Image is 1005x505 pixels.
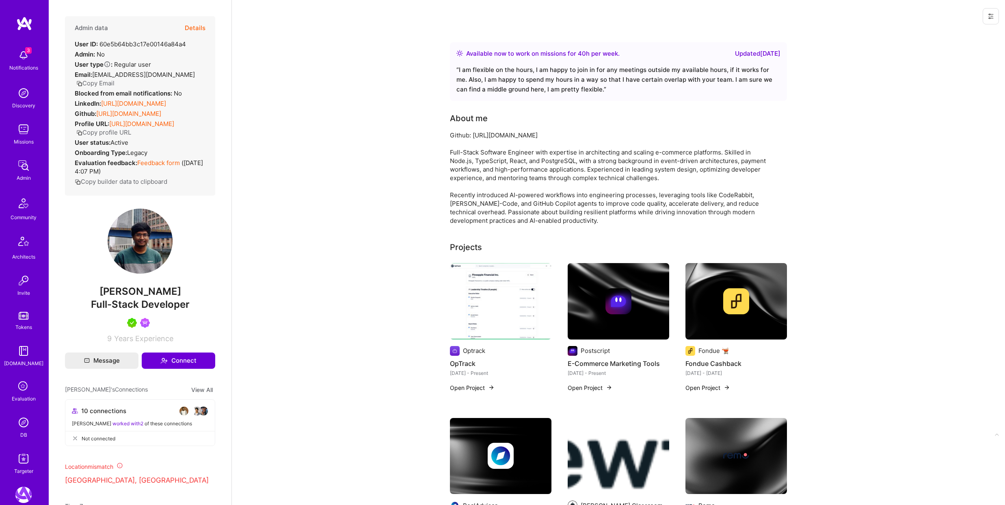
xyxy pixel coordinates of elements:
a: [URL][DOMAIN_NAME] [96,110,161,118]
img: arrow-right [724,384,730,391]
i: icon Copy [75,179,81,185]
strong: User ID: [75,40,98,48]
img: Company logo [488,443,514,469]
img: guide book [15,343,32,359]
a: Feedback form [137,159,180,167]
div: Evaluation [12,394,36,403]
i: icon Copy [76,130,82,136]
div: Available now to work on missions for h per week . [466,49,620,59]
img: avatar [186,406,195,416]
img: Skill Targeter [15,451,32,467]
h4: Admin data [75,24,108,32]
button: View All [189,385,215,394]
div: ( [DATE] 4:07 PM ) [75,159,205,176]
div: [DATE] - [DATE] [685,369,787,377]
button: Details [185,16,205,40]
img: Company logo [685,346,695,356]
h4: E-Commerce Marketing Tools [568,358,669,369]
span: [PERSON_NAME]'s Connections [65,385,148,394]
i: icon Copy [76,81,82,87]
div: Discovery [12,101,35,110]
i: icon CloseGray [72,435,78,442]
img: bell [15,47,32,63]
div: Updated [DATE] [735,49,780,59]
span: Years Experience [114,334,173,343]
div: Invite [17,289,30,297]
span: Active [110,139,128,146]
span: 3 [25,47,32,54]
img: User Avatar [108,209,173,274]
div: [DATE] - Present [450,369,551,377]
strong: Email: [75,71,92,78]
div: Projects [450,241,482,253]
img: OpTrack [450,263,551,340]
button: Copy Email [76,79,115,87]
i: icon Mail [84,358,90,364]
div: Community [11,213,37,222]
strong: Github: [75,110,96,118]
span: 10 connections [81,407,126,415]
img: tokens [19,312,28,320]
img: A.Team: Leading A.Team's Marketing & DemandGen [15,487,32,503]
strong: Admin: [75,50,95,58]
img: admin teamwork [15,157,32,174]
strong: Blocked from email notifications: [75,89,174,97]
div: Tokens [15,323,32,331]
i: icon Collaborator [72,408,78,414]
div: Postscript [581,346,610,355]
h4: Fondue Cashback [685,358,787,369]
strong: User type : [75,61,112,68]
div: [DATE] - Present [568,369,669,377]
i: icon Connect [160,357,168,364]
img: arrow-right [606,384,612,391]
div: Admin [17,174,31,182]
strong: User status: [75,139,110,146]
img: Admin Search [15,414,32,431]
div: Regular user [75,60,151,69]
img: discovery [15,85,32,101]
img: Community [14,194,33,213]
div: Missions [14,137,34,146]
strong: Profile URL: [75,120,109,128]
img: Company logo [568,346,577,356]
div: [PERSON_NAME] of these connections [72,419,208,428]
span: 40 [578,50,586,57]
button: Open Project [568,383,612,392]
img: Company logo [605,288,631,314]
div: “ I am flexible on the hours, I am happy to join in for any meetings outside my available hours, ... [456,65,780,94]
div: Notifications [9,63,38,72]
a: [URL][DOMAIN_NAME] [109,120,174,128]
button: Open Project [450,383,495,392]
i: icon SelectionTeam [16,379,31,394]
span: Full-Stack Developer [91,298,190,310]
a: [URL][DOMAIN_NAME] [101,100,166,107]
button: Connect [142,353,215,369]
span: legacy [127,149,147,157]
img: avatar [192,406,202,416]
div: Optrack [463,346,485,355]
div: Targeter [14,467,33,475]
button: Open Project [685,383,730,392]
img: A.Teamer in Residence [127,318,137,328]
img: logo [16,16,32,31]
i: Help [104,61,111,68]
div: Location mismatch [65,462,215,471]
img: cover [568,263,669,340]
img: cover [685,418,787,494]
img: Company logo [450,346,460,356]
img: avatar [199,406,208,416]
div: 60e5b64bb3c17e00146a84a4 [75,40,186,48]
img: arrow-right [488,384,495,391]
span: [PERSON_NAME] [65,285,215,298]
button: 10 connectionsavataravataravataravatar[PERSON_NAME] worked with2 of these connectionsNot connected [65,399,215,446]
button: Copy profile URL [76,128,131,137]
img: Architects [14,233,33,252]
img: Been on Mission [140,318,150,328]
img: Newton Classroom [568,418,669,494]
img: Invite [15,272,32,289]
strong: Onboarding Type: [75,149,127,157]
div: No [75,50,105,59]
h4: OpTrack [450,358,551,369]
span: worked with 2 [112,420,143,427]
img: cover [450,418,551,494]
